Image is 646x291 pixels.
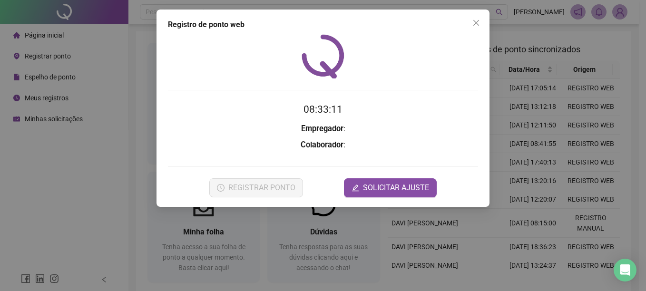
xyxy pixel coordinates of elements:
[168,19,478,30] div: Registro de ponto web
[301,140,343,149] strong: Colaborador
[472,19,480,27] span: close
[303,104,343,115] time: 08:33:11
[344,178,437,197] button: editSOLICITAR AJUSTE
[352,184,359,192] span: edit
[302,34,344,78] img: QRPoint
[301,124,343,133] strong: Empregador
[363,182,429,194] span: SOLICITAR AJUSTE
[209,178,303,197] button: REGISTRAR PONTO
[168,139,478,151] h3: :
[469,15,484,30] button: Close
[168,123,478,135] h3: :
[614,259,636,281] div: Open Intercom Messenger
